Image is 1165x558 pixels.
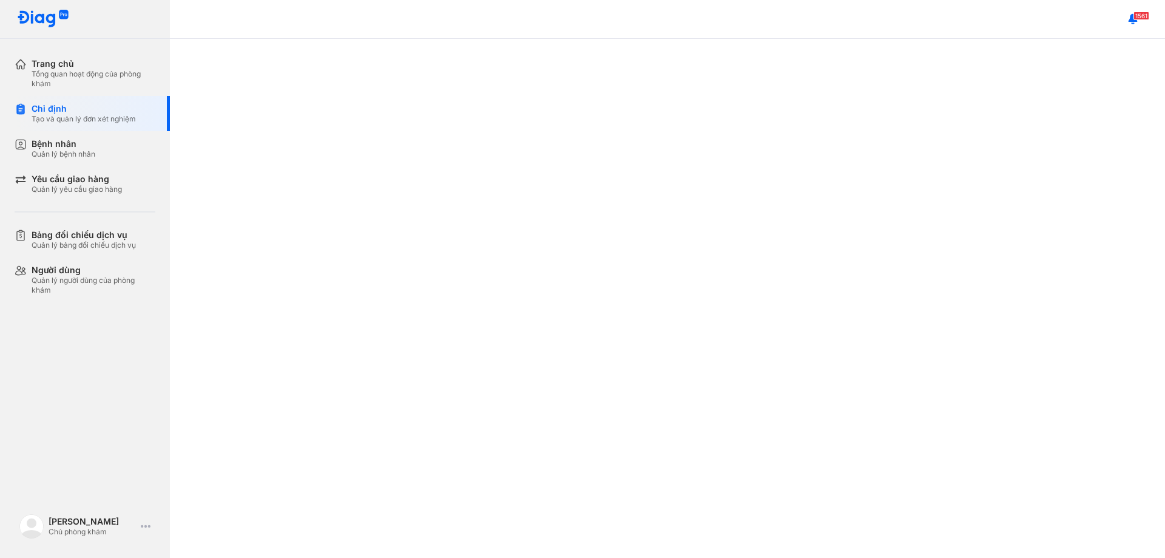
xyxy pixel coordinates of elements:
div: Trang chủ [32,58,155,69]
div: Người dùng [32,265,155,276]
div: Quản lý bảng đối chiếu dịch vụ [32,240,136,250]
img: logo [17,10,69,29]
div: Tạo và quản lý đơn xét nghiệm [32,114,136,124]
span: 1561 [1133,12,1149,20]
div: [PERSON_NAME] [49,516,136,527]
div: Quản lý người dùng của phòng khám [32,276,155,295]
div: Chủ phòng khám [49,527,136,537]
div: Quản lý bệnh nhân [32,149,95,159]
div: Tổng quan hoạt động của phòng khám [32,69,155,89]
div: Quản lý yêu cầu giao hàng [32,185,122,194]
div: Bảng đối chiếu dịch vụ [32,230,136,240]
div: Chỉ định [32,103,136,114]
div: Yêu cầu giao hàng [32,174,122,185]
div: Bệnh nhân [32,138,95,149]
img: logo [19,514,44,539]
